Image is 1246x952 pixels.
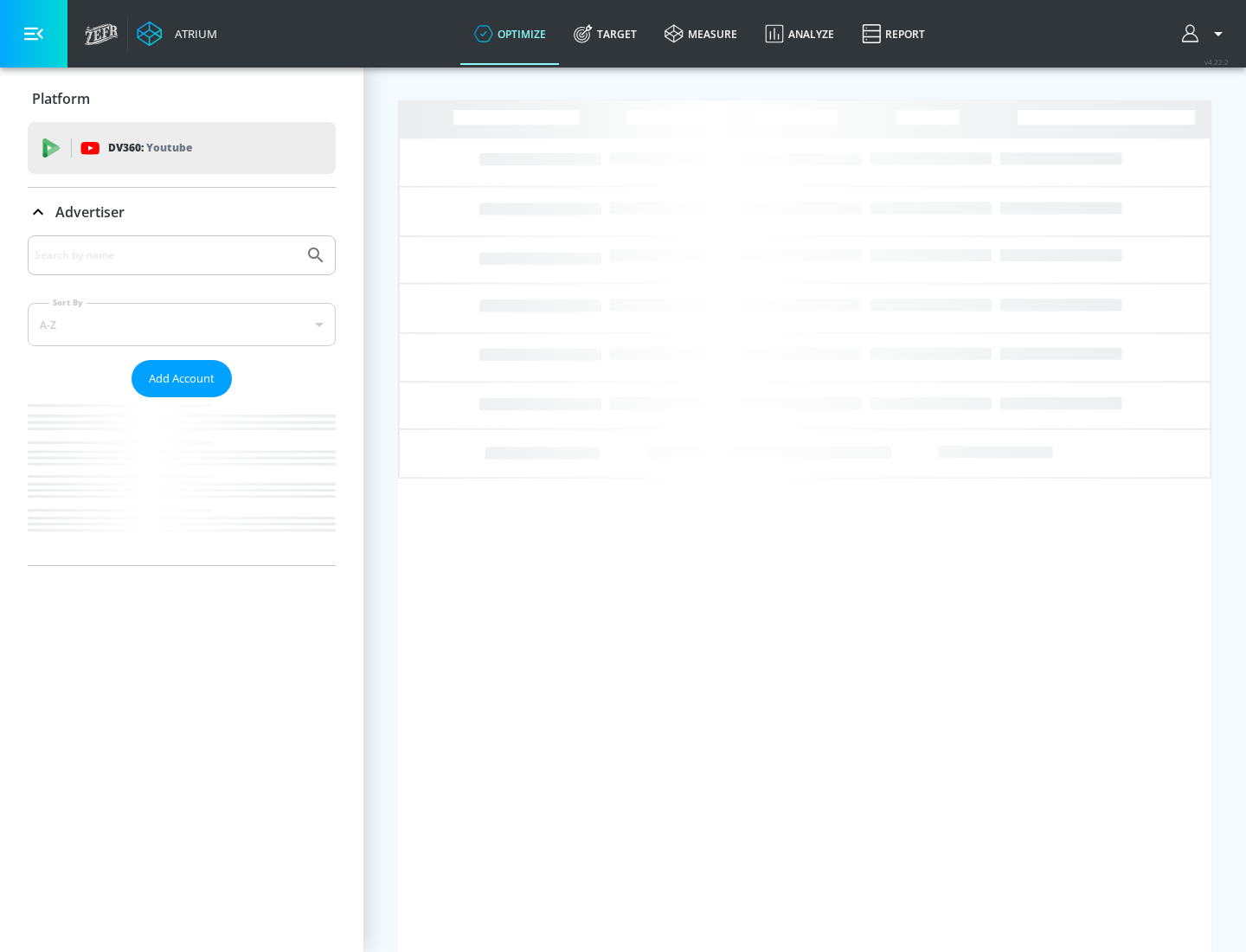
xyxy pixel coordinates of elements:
span: Add Account [149,369,215,389]
a: Atrium [137,21,217,47]
a: Report [848,3,939,65]
nav: list of Advertiser [28,397,336,565]
div: DV360: Youtube [28,122,336,174]
a: Target [560,3,651,65]
p: Youtube [146,138,192,157]
button: Add Account [132,360,232,397]
a: optimize [460,3,560,65]
input: Search by name [35,244,297,267]
div: Platform [28,74,336,123]
div: Advertiser [28,188,336,236]
p: Platform [32,89,90,108]
p: DV360: [108,138,192,158]
label: Sort By [49,297,87,308]
a: measure [651,3,751,65]
div: Atrium [168,26,217,42]
div: Advertiser [28,235,336,565]
div: A-Z [28,303,336,346]
p: Advertiser [55,203,125,222]
span: v 4.22.2 [1204,57,1229,67]
a: Analyze [751,3,848,65]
